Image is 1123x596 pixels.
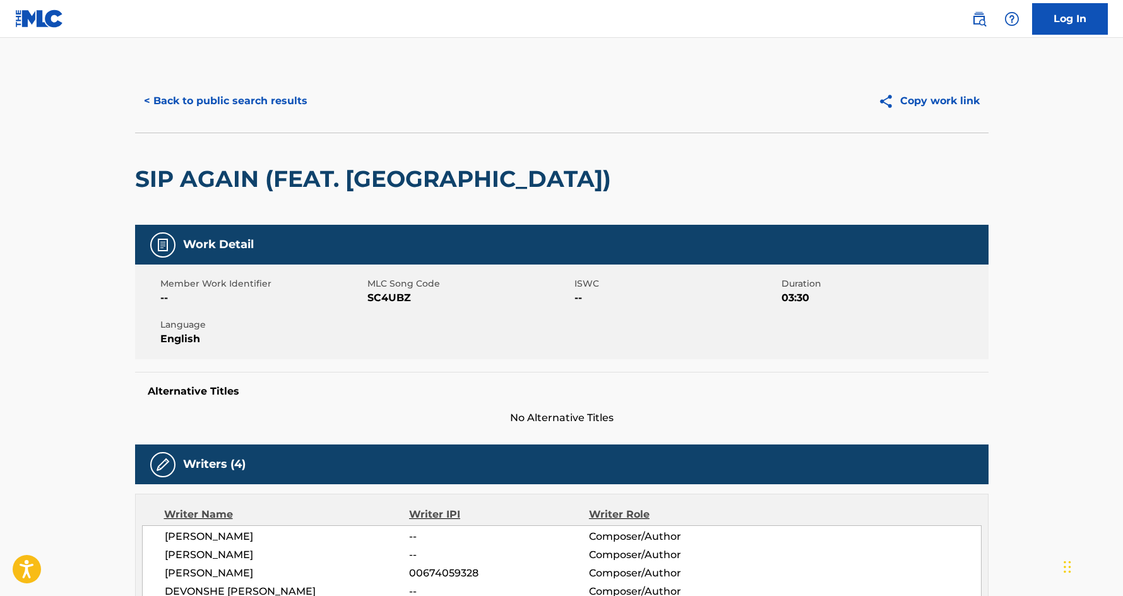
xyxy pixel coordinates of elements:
div: Writer Name [164,507,410,522]
span: -- [409,529,588,544]
img: MLC Logo [15,9,64,28]
span: Composer/Author [589,566,752,581]
span: 03:30 [781,290,985,306]
button: Copy work link [869,85,989,117]
span: [PERSON_NAME] [165,547,410,563]
span: -- [409,547,588,563]
h5: Writers (4) [183,457,246,472]
h5: Work Detail [183,237,254,252]
a: Public Search [966,6,992,32]
img: Writers [155,457,170,472]
button: < Back to public search results [135,85,316,117]
iframe: Resource Center [1088,395,1123,497]
span: Language [160,318,364,331]
span: MLC Song Code [367,277,571,290]
h5: Alternative Titles [148,385,976,398]
h2: SIP AGAIN (FEAT. [GEOGRAPHIC_DATA]) [135,165,617,193]
span: Member Work Identifier [160,277,364,290]
img: Copy work link [878,93,900,109]
span: -- [574,290,778,306]
span: Duration [781,277,985,290]
span: [PERSON_NAME] [165,529,410,544]
span: 00674059328 [409,566,588,581]
span: English [160,331,364,347]
span: ISWC [574,277,778,290]
span: -- [160,290,364,306]
img: Work Detail [155,237,170,253]
span: No Alternative Titles [135,410,989,426]
img: help [1004,11,1019,27]
a: Log In [1032,3,1108,35]
div: Writer Role [589,507,752,522]
div: Drag [1064,548,1071,586]
div: Writer IPI [409,507,589,522]
span: Composer/Author [589,529,752,544]
span: SC4UBZ [367,290,571,306]
span: Composer/Author [589,547,752,563]
span: [PERSON_NAME] [165,566,410,581]
iframe: Chat Widget [1060,535,1123,596]
img: search [971,11,987,27]
div: Help [999,6,1025,32]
